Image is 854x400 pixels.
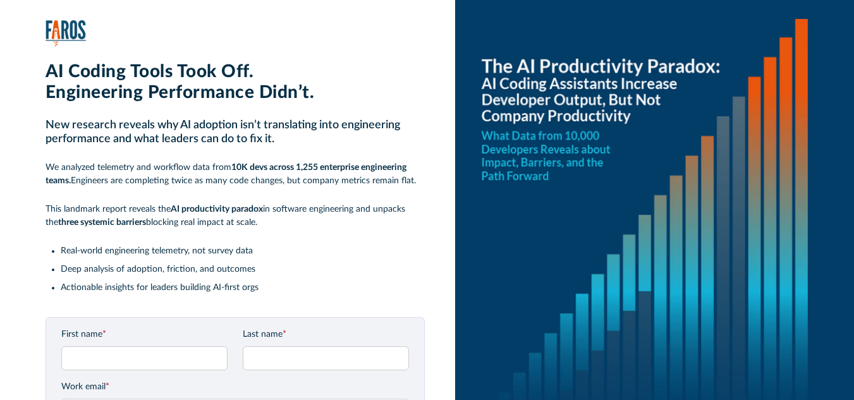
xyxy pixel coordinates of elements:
[61,245,425,258] li: Real-world engineering telemetry, not survey data
[58,218,146,227] strong: three systemic barriers
[61,263,425,276] li: Deep analysis of adoption, friction, and outcomes
[61,328,228,341] label: First name
[46,61,425,83] h1: AI Coding Tools Took Off.
[46,203,425,229] p: This landmark report reveals the in software engineering and unpacks the blocking real impact at ...
[46,119,425,146] h2: New research reveals why AI adoption isn’t translating into engineering performance and what lead...
[61,380,409,394] label: Work email
[46,20,86,46] img: Faros Logo
[46,161,425,188] p: We analyzed telemetry and workflow data from Engineers are completing twice as many code changes,...
[61,281,425,294] li: Actionable insights for leaders building AI-first orgs
[171,205,263,214] strong: AI productivity paradox
[46,163,406,185] strong: 10K devs across 1,255 enterprise engineering teams.
[243,328,409,341] label: Last name
[46,82,425,104] h1: Engineering Performance Didn’t.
